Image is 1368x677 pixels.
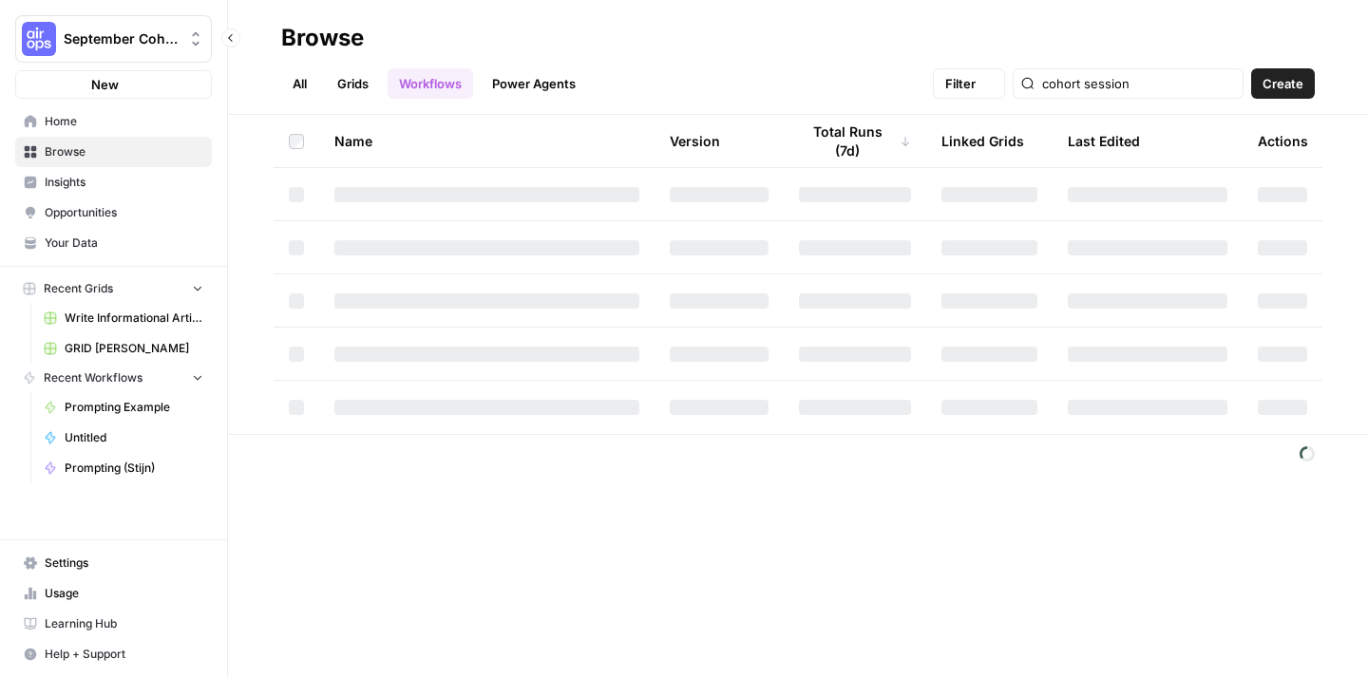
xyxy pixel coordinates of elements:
a: Home [15,106,212,137]
a: Browse [15,137,212,167]
button: Workspace: September Cohort [15,15,212,63]
span: Learning Hub [45,615,203,632]
span: Insights [45,174,203,191]
a: Opportunities [15,197,212,228]
a: Power Agents [481,68,587,99]
button: Filter [933,68,1005,99]
a: Write Informational Article [35,303,212,333]
span: September Cohort [64,29,179,48]
span: Help + Support [45,646,203,663]
span: Untitled [65,429,203,446]
button: Recent Grids [15,274,212,303]
a: Learning Hub [15,609,212,639]
div: Linked Grids [941,115,1024,167]
div: Total Runs (7d) [799,115,911,167]
a: Your Data [15,228,212,258]
a: All [281,68,318,99]
a: Usage [15,578,212,609]
button: New [15,70,212,99]
a: Prompting Example [35,392,212,423]
input: Search [1042,74,1235,93]
a: Workflows [388,68,473,99]
span: New [91,75,119,94]
div: Version [670,115,720,167]
img: September Cohort Logo [22,22,56,56]
div: Actions [1258,115,1308,167]
div: Last Edited [1068,115,1140,167]
span: Create [1263,74,1303,93]
a: Grids [326,68,380,99]
span: Recent Grids [44,280,113,297]
span: Prompting Example [65,399,203,416]
a: Settings [15,548,212,578]
span: GRID [PERSON_NAME] [65,340,203,357]
span: Browse [45,143,203,160]
a: GRID [PERSON_NAME] [35,333,212,364]
button: Recent Workflows [15,364,212,392]
span: Home [45,113,203,130]
a: Untitled [35,423,212,453]
a: Prompting (Stijn) [35,453,212,483]
span: Settings [45,555,203,572]
span: Your Data [45,235,203,252]
div: Browse [281,23,364,53]
span: Recent Workflows [44,369,142,386]
button: Help + Support [15,639,212,669]
span: Prompting (Stijn) [65,460,203,477]
span: Usage [45,585,203,602]
span: Filter [945,74,976,93]
button: Create [1251,68,1315,99]
span: Opportunities [45,204,203,221]
a: Insights [15,167,212,197]
span: Write Informational Article [65,310,203,327]
div: Name [334,115,639,167]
